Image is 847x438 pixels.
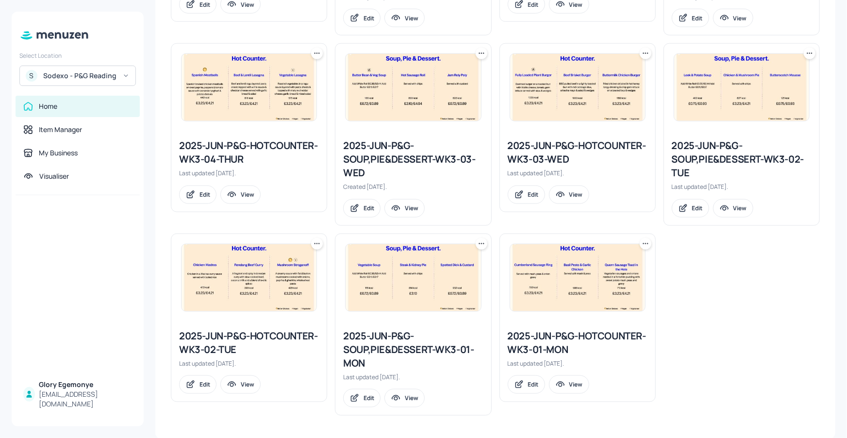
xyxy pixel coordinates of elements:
div: Visualiser [39,171,69,181]
div: 2025-JUN-P&G-HOTCOUNTER-WK3-04-THUR [179,139,319,166]
div: 2025-JUN-P&G-SOUP,PIE&DESSERT-WK3-01-MON [343,329,483,370]
div: View [405,14,418,22]
div: My Business [39,148,78,158]
div: S [26,70,37,82]
div: View [241,0,254,9]
img: 2025-06-30-1751279349393zkyo00gajlp.jpeg [346,244,481,311]
div: View [569,380,583,388]
div: Last updated [DATE]. [179,359,319,368]
div: View [733,204,747,212]
div: 2025-JUN-P&G-SOUP,PIE&DESSERT-WK3-02-TUE [672,139,812,180]
div: Edit [364,14,374,22]
div: 2025-JUN-P&G-HOTCOUNTER-WK3-01-MON [508,329,648,356]
div: Edit [528,190,539,199]
div: Edit [528,380,539,388]
div: Edit [199,0,210,9]
div: Last updated [DATE]. [179,169,319,177]
div: Glory Egemonye [39,380,132,389]
div: Item Manager [39,125,82,135]
img: 2025-05-19-1747656973058lt71nktjhk.jpeg [346,54,481,121]
div: 2025-JUN-P&G-HOTCOUNTER-WK3-02-TUE [179,329,319,356]
img: 2025-09-18-1758192870753afwtu3kri6i.jpeg [182,244,316,311]
div: View [569,190,583,199]
div: Sodexo - P&G Reading [43,71,116,81]
img: 2025-09-18-1758193621995u50pg53tweb.jpeg [182,54,316,121]
div: View [405,204,418,212]
img: 2025-09-18-1758193107025r24xlus1d2.jpeg [510,54,645,121]
div: [EMAIL_ADDRESS][DOMAIN_NAME] [39,389,132,409]
div: View [405,394,418,402]
div: Select Location [19,51,136,60]
div: 2025-JUN-P&G-SOUP,PIE&DESSERT-WK3-03-WED [343,139,483,180]
div: View [241,380,254,388]
div: Edit [199,190,210,199]
div: Last updated [DATE]. [343,373,483,381]
div: Last updated [DATE]. [508,359,648,368]
div: Edit [199,380,210,388]
div: Created [DATE]. [343,183,483,191]
div: Edit [692,14,703,22]
div: 2025-JUN-P&G-HOTCOUNTER-WK3-03-WED [508,139,648,166]
div: Home [39,101,57,111]
div: Edit [364,204,374,212]
div: View [569,0,583,9]
div: View [733,14,747,22]
div: Last updated [DATE]. [508,169,648,177]
img: 2025-07-01-1751356834398j1mgtwkyy2.jpeg [674,54,809,121]
div: View [241,190,254,199]
div: Last updated [DATE]. [672,183,812,191]
div: Edit [692,204,703,212]
div: Edit [364,394,374,402]
img: 2025-09-18-17581899283516htf4z9kq5b.jpeg [510,244,645,311]
div: Edit [528,0,539,9]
